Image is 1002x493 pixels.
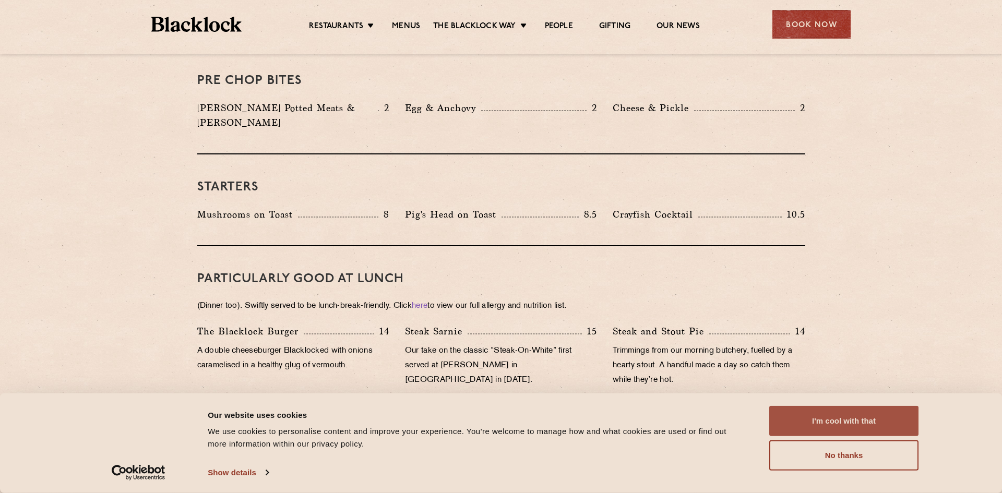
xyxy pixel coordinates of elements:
[197,324,304,339] p: The Blacklock Burger
[613,207,698,222] p: Crayfish Cocktail
[613,324,709,339] p: Steak and Stout Pie
[782,208,805,221] p: 10.5
[197,344,389,373] p: A double cheeseburger Blacklocked with onions caramelised in a healthy glug of vermouth.
[405,344,597,388] p: Our take on the classic “Steak-On-White” first served at [PERSON_NAME] in [GEOGRAPHIC_DATA] in [D...
[197,207,298,222] p: Mushrooms on Toast
[197,299,805,314] p: (Dinner too). Swiftly served to be lunch-break-friendly. Click to view our full allergy and nutri...
[208,408,746,421] div: Our website uses cookies
[392,21,420,33] a: Menus
[599,21,630,33] a: Gifting
[405,324,468,339] p: Steak Sarnie
[405,101,481,115] p: Egg & Anchovy
[769,406,918,436] button: I'm cool with that
[208,465,268,480] a: Show details
[378,208,389,221] p: 8
[433,21,516,33] a: The Blacklock Way
[769,440,918,471] button: No thanks
[197,272,805,286] h3: PARTICULARLY GOOD AT LUNCH
[795,101,805,115] p: 2
[613,344,805,388] p: Trimmings from our morning butchery, fuelled by a hearty stout. A handful made a day so catch the...
[309,21,363,33] a: Restaurants
[208,425,746,450] div: We use cookies to personalise content and improve your experience. You're welcome to manage how a...
[772,10,851,39] div: Book Now
[545,21,573,33] a: People
[579,208,598,221] p: 8.5
[657,21,700,33] a: Our News
[374,324,389,338] p: 14
[405,207,502,222] p: Pig's Head on Toast
[412,302,427,310] a: here
[582,324,597,338] p: 15
[613,101,694,115] p: Cheese & Pickle
[379,101,389,115] p: 2
[587,101,597,115] p: 2
[151,17,242,32] img: BL_Textured_Logo-footer-cropped.svg
[197,181,805,194] h3: Starters
[93,465,184,480] a: Usercentrics Cookiebot - opens in a new window
[790,324,805,338] p: 14
[197,74,805,88] h3: Pre Chop Bites
[197,101,378,130] p: [PERSON_NAME] Potted Meats & [PERSON_NAME]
